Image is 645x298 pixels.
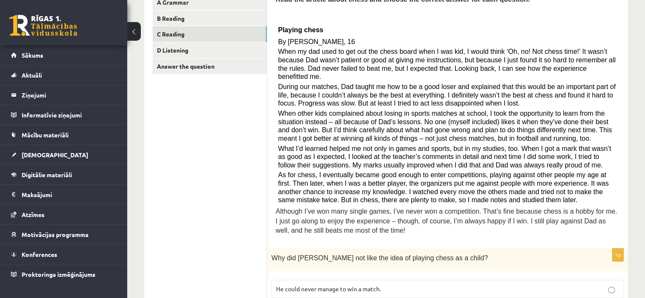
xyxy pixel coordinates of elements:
span: What I’d learned helped me not only in games and sports, but in my studies, too. When I got a mar... [278,145,611,169]
span: Playing chess [278,26,324,33]
input: He could never manage to win a match. [608,287,615,293]
span: As for chess, I eventually became good enough to enter competitions, playing against other people... [278,171,609,203]
a: [DEMOGRAPHIC_DATA] [11,145,117,164]
a: D Listening [153,42,267,58]
span: When my dad used to get out the chess board when I was kid, I would think ‘Oh, no! Not chess time... [278,48,616,80]
a: Motivācijas programma [11,225,117,244]
span: Sākums [22,51,43,59]
span: Motivācijas programma [22,231,89,238]
a: Maksājumi [11,185,117,204]
a: Rīgas 1. Tālmācības vidusskola [9,15,77,36]
span: Aktuāli [22,71,42,79]
span: Proktoringa izmēģinājums [22,270,95,278]
a: C Reading [153,26,267,42]
legend: Informatīvie ziņojumi [22,105,117,125]
span: Why did [PERSON_NAME] not like the idea of playing chess as a child? [271,254,488,262]
span: [DEMOGRAPHIC_DATA] [22,151,88,159]
a: Aktuāli [11,65,117,85]
span: Atzīmes [22,211,45,218]
span: When other kids complained about losing in sports matches at school, I took the opportunity to le... [278,110,612,142]
a: Sākums [11,45,117,65]
a: Mācību materiāli [11,125,117,145]
a: Proktoringa izmēģinājums [11,265,117,284]
span: Konferences [22,251,57,258]
span: During our matches, Dad taught me how to be a good loser and explained that this would be an impo... [278,83,616,107]
a: Konferences [11,245,117,264]
a: Ziņojumi [11,85,117,105]
legend: Ziņojumi [22,85,117,105]
legend: Maksājumi [22,185,117,204]
a: Answer the question [153,58,267,74]
a: Informatīvie ziņojumi [11,105,117,125]
a: B Reading [153,11,267,26]
a: Atzīmes [11,205,117,224]
p: 1p [612,248,624,262]
span: Mācību materiāli [22,131,69,139]
span: He could never manage to win a match. [276,285,381,292]
span: Digitālie materiāli [22,171,72,178]
span: Although I’ve won many single games, I’ve never won a competition. That’s fine because chess is a... [276,208,617,234]
span: By [PERSON_NAME], 16 [278,38,355,45]
a: Digitālie materiāli [11,165,117,184]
